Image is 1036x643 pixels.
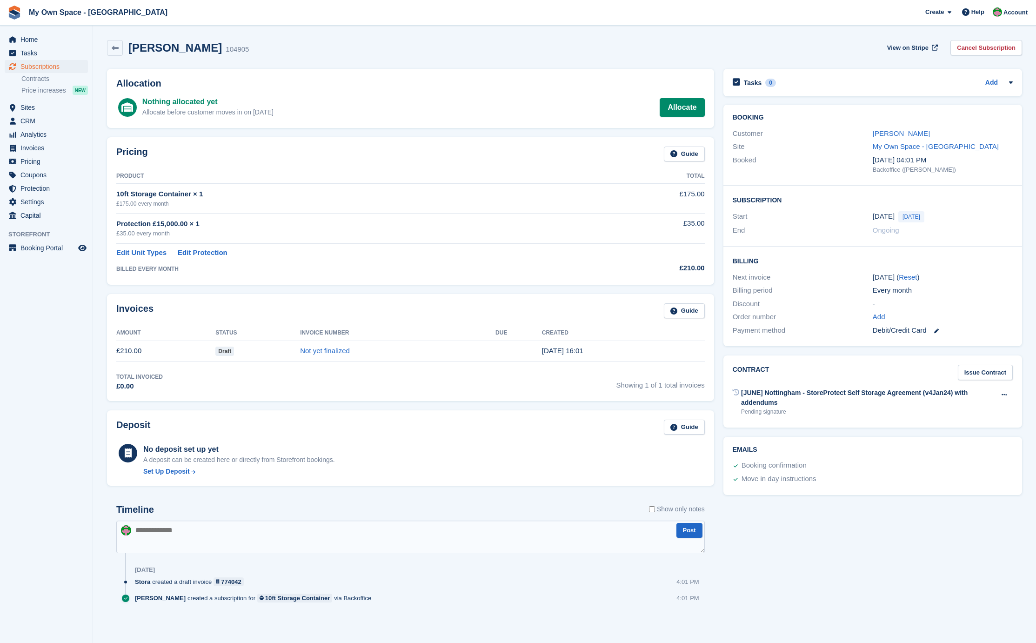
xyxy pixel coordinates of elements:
[873,312,885,322] a: Add
[8,230,93,239] span: Storefront
[257,594,332,603] a: 10ft Storage Container
[1003,8,1028,17] span: Account
[542,347,583,355] time: 2025-08-31 15:01:06 UTC
[20,168,76,181] span: Coupons
[5,128,88,141] a: menu
[116,341,215,362] td: £210.00
[116,200,596,208] div: £175.00 every month
[660,98,704,117] a: Allocate
[733,446,1013,454] h2: Emails
[135,566,155,574] div: [DATE]
[116,147,148,162] h2: Pricing
[77,242,88,254] a: Preview store
[20,47,76,60] span: Tasks
[116,420,150,435] h2: Deposit
[116,248,167,258] a: Edit Unit Types
[733,155,873,174] div: Booked
[5,60,88,73] a: menu
[887,43,929,53] span: View on Stripe
[20,60,76,73] span: Subscriptions
[5,241,88,255] a: menu
[873,272,1013,283] div: [DATE] ( )
[971,7,984,17] span: Help
[214,577,244,586] a: 774042
[73,86,88,95] div: NEW
[664,303,705,319] a: Guide
[300,347,350,355] a: Not yet finalized
[20,114,76,127] span: CRM
[116,381,163,392] div: £0.00
[5,209,88,222] a: menu
[733,256,1013,265] h2: Billing
[116,78,705,89] h2: Allocation
[142,107,274,117] div: Allocate before customer moves in on [DATE]
[733,225,873,236] div: End
[676,523,702,538] button: Post
[135,577,150,586] span: Stora
[873,299,1013,309] div: -
[25,5,171,20] a: My Own Space - [GEOGRAPHIC_DATA]
[873,165,1013,174] div: Backoffice ([PERSON_NAME])
[215,347,234,356] span: Draft
[221,577,241,586] div: 774042
[116,189,596,200] div: 10ft Storage Container × 1
[7,6,21,20] img: stora-icon-8386f47178a22dfd0bd8f6a31ec36ba5ce8667c1dd55bd0f319d3a0aa187defe.svg
[5,33,88,46] a: menu
[733,365,769,380] h2: Contract
[20,33,76,46] span: Home
[925,7,944,17] span: Create
[898,211,924,222] span: [DATE]
[649,504,705,514] label: Show only notes
[21,85,88,95] a: Price increases NEW
[596,184,705,213] td: £175.00
[873,211,895,222] time: 2025-08-31 00:00:00 UTC
[958,365,1013,380] a: Issue Contract
[873,142,999,150] a: My Own Space - [GEOGRAPHIC_DATA]
[265,594,330,603] div: 10ft Storage Container
[733,114,1013,121] h2: Booking
[116,373,163,381] div: Total Invoiced
[20,155,76,168] span: Pricing
[495,326,542,341] th: Due
[873,226,899,234] span: Ongoing
[733,195,1013,204] h2: Subscription
[873,325,1013,336] div: Debit/Credit Card
[741,408,996,416] div: Pending signature
[143,467,190,476] div: Set Up Deposit
[116,265,596,273] div: BILLED EVERY MONTH
[20,195,76,208] span: Settings
[649,504,655,514] input: Show only notes
[664,147,705,162] a: Guide
[143,444,335,455] div: No deposit set up yet
[143,467,335,476] a: Set Up Deposit
[116,229,596,238] div: £35.00 every month
[5,47,88,60] a: menu
[873,155,1013,166] div: [DATE] 04:01 PM
[596,213,705,243] td: £35.00
[733,299,873,309] div: Discount
[950,40,1022,55] a: Cancel Subscription
[5,114,88,127] a: menu
[135,594,186,603] span: [PERSON_NAME]
[20,241,76,255] span: Booking Portal
[21,86,66,95] span: Price increases
[873,129,930,137] a: [PERSON_NAME]
[733,285,873,296] div: Billing period
[5,168,88,181] a: menu
[5,182,88,195] a: menu
[664,420,705,435] a: Guide
[5,195,88,208] a: menu
[676,594,699,603] div: 4:01 PM
[116,504,154,515] h2: Timeline
[142,96,274,107] div: Nothing allocated yet
[985,78,998,88] a: Add
[20,182,76,195] span: Protection
[20,101,76,114] span: Sites
[733,312,873,322] div: Order number
[744,79,762,87] h2: Tasks
[733,325,873,336] div: Payment method
[116,219,596,229] div: Protection £15,000.00 × 1
[873,285,1013,296] div: Every month
[596,263,705,274] div: £210.00
[121,525,131,536] img: Millie Webb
